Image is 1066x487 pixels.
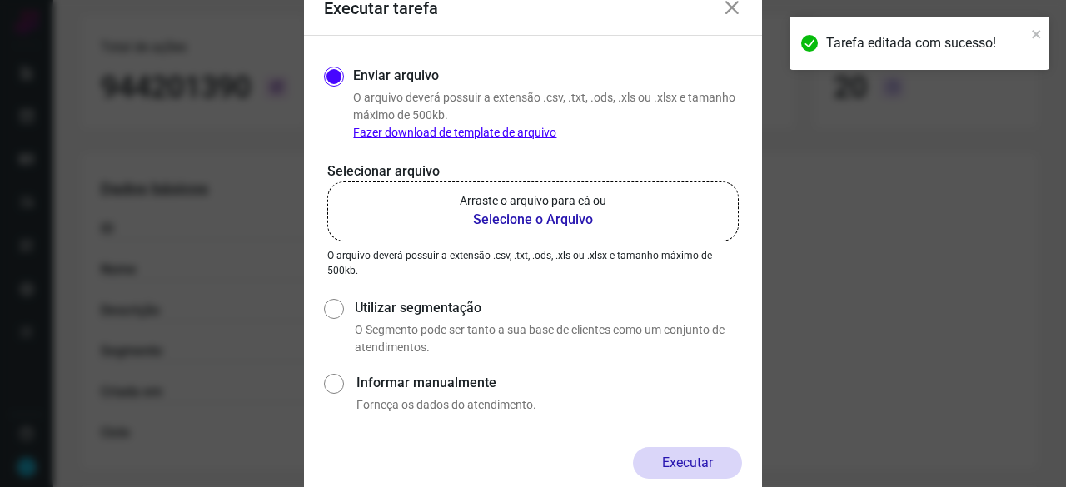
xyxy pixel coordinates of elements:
label: Informar manualmente [356,373,742,393]
b: Selecione o Arquivo [460,210,606,230]
p: O Segmento pode ser tanto a sua base de clientes como um conjunto de atendimentos. [355,321,742,356]
p: Arraste o arquivo para cá ou [460,192,606,210]
p: O arquivo deverá possuir a extensão .csv, .txt, .ods, .xls ou .xlsx e tamanho máximo de 500kb. [353,89,742,142]
p: Forneça os dados do atendimento. [356,396,742,414]
label: Utilizar segmentação [355,298,742,318]
label: Enviar arquivo [353,66,439,86]
button: Executar [633,447,742,479]
a: Fazer download de template de arquivo [353,126,556,139]
p: O arquivo deverá possuir a extensão .csv, .txt, .ods, .xls ou .xlsx e tamanho máximo de 500kb. [327,248,739,278]
p: Selecionar arquivo [327,162,739,181]
button: close [1031,23,1043,43]
div: Tarefa editada com sucesso! [826,33,1026,53]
